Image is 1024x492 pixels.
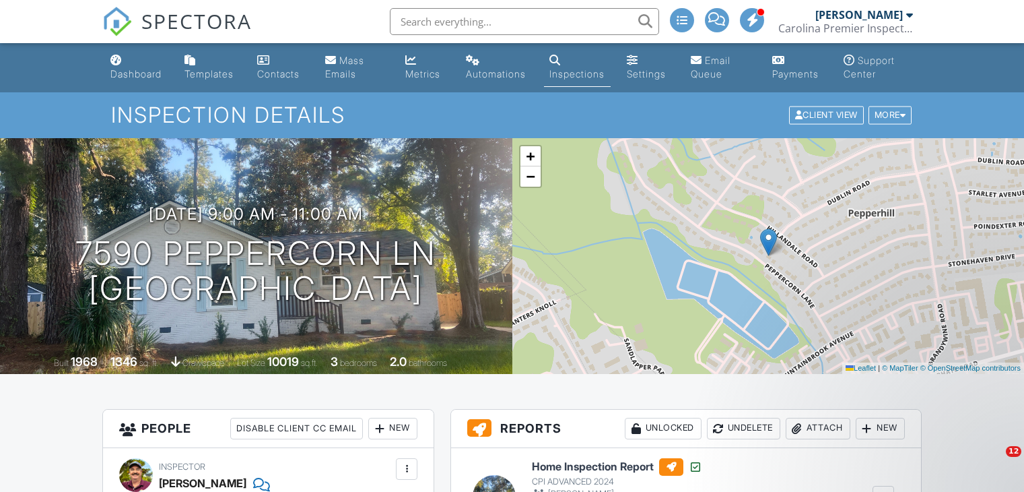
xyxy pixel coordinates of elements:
span: sq. ft. [139,358,158,368]
div: Metrics [405,68,440,80]
div: Templates [184,68,234,80]
div: 2.0 [390,355,407,369]
div: Automations [466,68,526,80]
div: 1968 [71,355,98,369]
div: 10019 [267,355,299,369]
span: Lot Size [237,358,265,368]
div: Unlocked [625,418,702,439]
div: Disable Client CC Email [230,418,363,439]
div: Dashboard [110,68,162,80]
h6: Home Inspection Report [532,458,702,476]
span: sq.ft. [301,358,318,368]
span: bedrooms [340,358,377,368]
a: Client View [788,109,867,119]
a: Zoom out [520,166,541,187]
a: SPECTORA [102,18,252,47]
a: Email Queue [685,49,756,87]
h1: 7590 Peppercorn Ln [GEOGRAPHIC_DATA] [75,236,436,307]
div: More [868,106,912,125]
div: CPI ADVANCED 2024 [532,476,702,487]
span: Inspector [159,462,205,472]
span: + [526,148,535,164]
div: Support Center [844,55,895,80]
a: Inspections [544,49,611,87]
input: Search everything... [390,8,659,35]
h3: [DATE] 9:00 am - 11:00 am [149,205,363,223]
a: Contacts [252,49,309,87]
a: Mass Emails [320,49,389,87]
a: Dashboard [105,49,168,87]
div: Client View [789,106,864,125]
div: Undelete [707,418,780,439]
div: Payments [772,68,819,80]
a: Metrics [400,49,450,87]
h1: Inspection Details [111,103,913,127]
h3: Reports [451,410,921,448]
div: Settings [627,68,666,80]
a: Templates [179,49,241,87]
a: Automations (Basic) [460,49,533,87]
span: 12 [1006,446,1021,457]
div: [PERSON_NAME] [815,8,903,22]
div: Contacts [257,68,300,80]
h3: People [103,410,434,448]
a: Payments [767,49,827,87]
span: crawlspace [182,358,224,368]
a: Zoom in [520,146,541,166]
span: bathrooms [409,358,447,368]
div: Inspections [549,68,605,80]
img: The Best Home Inspection Software - Spectora [102,7,132,36]
span: − [526,168,535,185]
img: Marker [760,228,777,256]
span: Built [54,358,69,368]
a: Settings [621,49,675,87]
div: Carolina Premier Inspections LLC [778,22,913,35]
a: Support Center [838,49,919,87]
div: 3 [331,355,338,369]
div: Email Queue [691,55,730,80]
div: New [368,418,417,439]
div: 1346 [110,355,137,369]
span: SPECTORA [141,7,252,35]
iframe: Intercom live chat [978,446,1011,479]
div: Mass Emails [325,55,364,80]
